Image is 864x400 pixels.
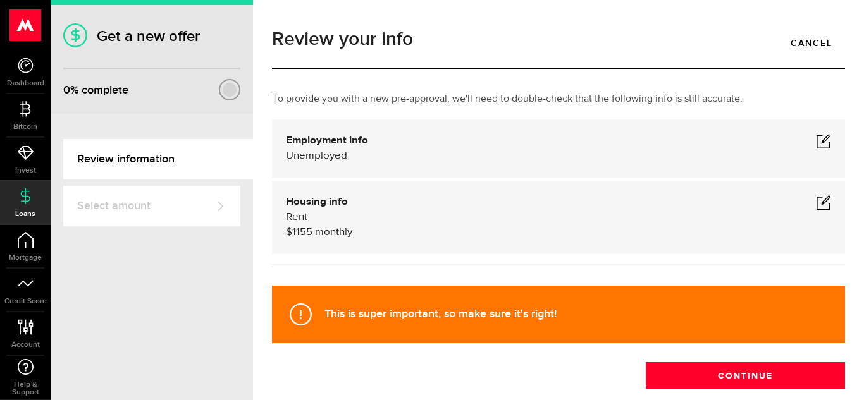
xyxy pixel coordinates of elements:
span: 1155 [292,227,312,238]
h1: Get a new offer [63,27,240,45]
b: Housing info [286,197,348,207]
button: Open LiveChat chat widget [10,5,48,43]
h1: Review your info [272,30,845,49]
strong: This is super important, so make sure it's right! [324,307,557,320]
span: $ [286,227,292,238]
div: % complete [63,79,128,102]
span: Rent [286,212,307,222]
span: 0 [63,83,70,97]
a: Cancel [778,30,845,56]
p: To provide you with a new pre-approval, we'll need to double-check that the following info is sti... [272,92,845,107]
button: Continue [646,362,845,389]
a: Review information [63,139,253,179]
span: Unemployed [286,150,347,161]
b: Employment info [286,135,368,146]
span: monthly [315,227,352,238]
a: Select amount [63,186,240,226]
